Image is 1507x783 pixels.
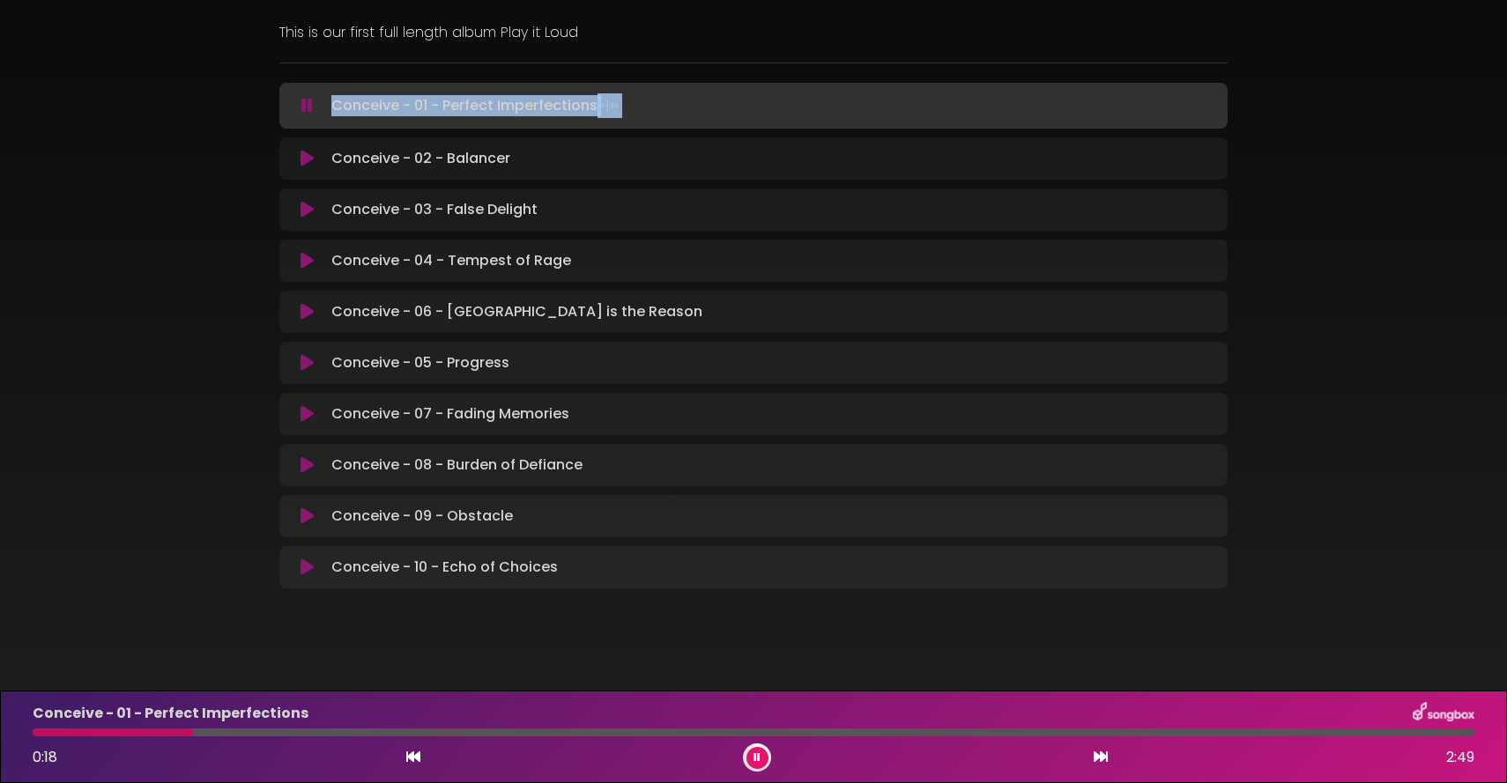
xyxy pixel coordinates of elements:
p: Conceive - 06 - [GEOGRAPHIC_DATA] is the Reason [331,301,702,322]
img: waveform4.gif [598,93,622,118]
p: Conceive - 03 - False Delight [331,199,538,220]
p: Conceive - 05 - Progress [331,352,509,373]
p: Conceive - 10 - Echo of Choices [331,557,558,578]
p: Conceive - 04 - Tempest of Rage [331,250,571,271]
p: Conceive - 01 - Perfect Imperfections [331,93,622,118]
p: Conceive - 02 - Balancer [331,148,510,169]
p: Conceive - 07 - Fading Memories [331,403,569,425]
p: Conceive - 08 - Burden of Defiance [331,454,583,476]
p: Conceive - 09 - Obstacle [331,506,513,527]
p: This is our first full length album Play it Loud [279,22,1228,43]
